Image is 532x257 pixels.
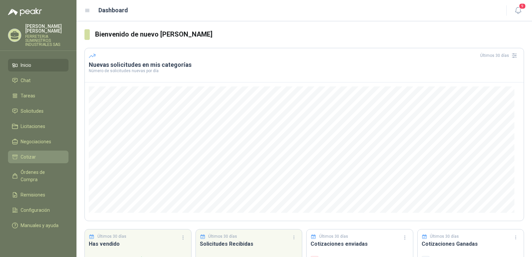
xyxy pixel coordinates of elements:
span: Cotizar [21,153,36,161]
a: Remisiones [8,189,68,201]
h3: Solicitudes Recibidas [200,240,298,248]
h3: Cotizaciones enviadas [311,240,409,248]
p: Últimos 30 días [208,233,237,240]
span: Negociaciones [21,138,51,145]
h3: Cotizaciones Ganadas [422,240,520,248]
a: Inicio [8,59,68,71]
span: Manuales y ayuda [21,222,59,229]
h3: Nuevas solicitudes en mis categorías [89,61,520,69]
h3: Has vendido [89,240,187,248]
p: FERRETERIA SUMINISTROS INDUSTRIALES SAS [25,35,68,47]
a: Solicitudes [8,105,68,117]
img: Logo peakr [8,8,42,16]
a: Órdenes de Compra [8,166,68,186]
a: Negociaciones [8,135,68,148]
button: 9 [512,5,524,17]
a: Manuales y ayuda [8,219,68,232]
a: Licitaciones [8,120,68,133]
span: Inicio [21,62,31,69]
span: Configuración [21,206,50,214]
span: Licitaciones [21,123,45,130]
span: Remisiones [21,191,45,198]
div: Últimos 30 días [480,50,520,61]
p: Número de solicitudes nuevas por día [89,69,520,73]
span: Tareas [21,92,35,99]
a: Tareas [8,89,68,102]
span: Solicitudes [21,107,44,115]
p: Últimos 30 días [319,233,348,240]
a: Chat [8,74,68,87]
a: Configuración [8,204,68,216]
p: Últimos 30 días [97,233,126,240]
h1: Dashboard [98,6,128,15]
a: Cotizar [8,151,68,163]
span: Órdenes de Compra [21,169,62,183]
span: Chat [21,77,31,84]
span: 9 [519,3,526,9]
h3: Bienvenido de nuevo [PERSON_NAME] [95,29,524,40]
p: Últimos 30 días [430,233,459,240]
p: [PERSON_NAME] [PERSON_NAME] [25,24,68,33]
